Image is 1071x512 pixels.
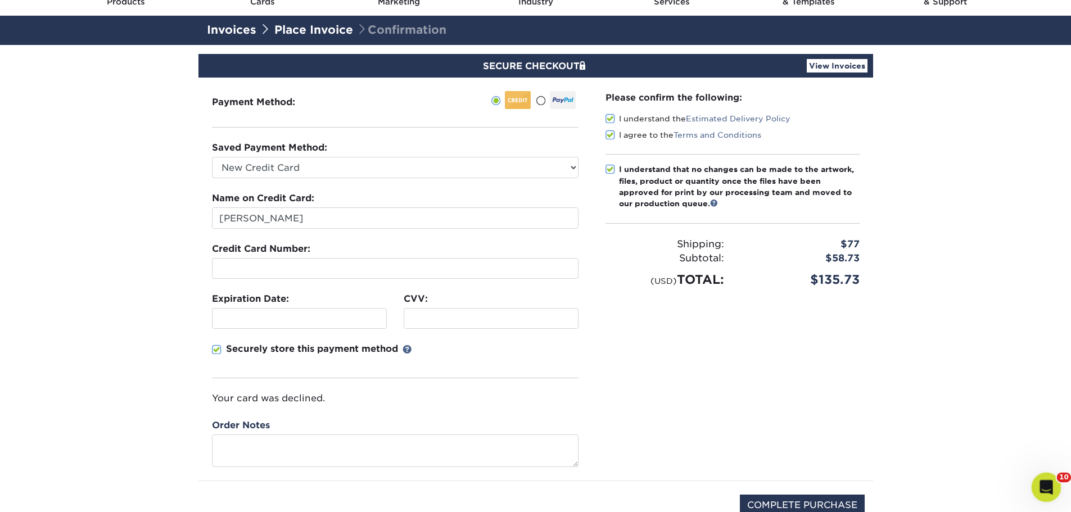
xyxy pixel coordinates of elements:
[404,292,428,306] label: CVV:
[733,251,868,266] div: $58.73
[597,237,733,252] div: Shipping:
[212,292,289,306] label: Expiration Date:
[597,270,733,289] div: TOTAL:
[212,97,323,107] h3: Payment Method:
[1032,473,1061,502] iframe: Intercom live chat
[212,141,327,155] label: Saved Payment Method:
[650,276,677,286] small: (USD)
[605,91,860,104] div: Please confirm the following:
[274,23,353,37] a: Place Invoice
[483,61,589,71] span: SECURE CHECKOUT
[597,251,733,266] div: Subtotal:
[212,207,579,229] input: First & Last Name
[605,129,761,141] label: I agree to the
[212,419,270,432] label: Order Notes
[212,192,314,205] label: Name on Credit Card:
[217,313,382,324] iframe: Secure expiration date input frame
[356,23,446,37] span: Confirmation
[733,237,868,252] div: $77
[619,164,860,210] div: I understand that no changes can be made to the artwork, files, product or quantity once the file...
[207,23,256,37] a: Invoices
[807,59,867,73] a: View Invoices
[605,113,790,124] label: I understand the
[674,130,761,139] a: Terms and Conditions
[217,263,573,274] iframe: Secure card number input frame
[686,114,790,123] a: Estimated Delivery Policy
[212,242,310,256] label: Credit Card Number:
[733,270,868,289] div: $135.73
[212,392,579,405] p: Your card was declined.
[226,342,398,356] p: Securely store this payment method
[409,313,573,324] iframe: Secure CVC input frame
